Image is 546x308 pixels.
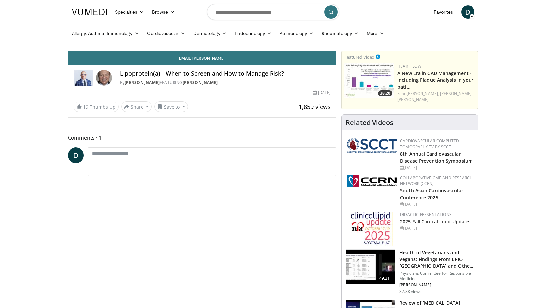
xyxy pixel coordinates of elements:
[344,63,394,98] img: 738d0e2d-290f-4d89-8861-908fb8b721dc.150x105_q85_crop-smart_upscale.jpg
[344,54,374,60] small: Featured Video
[125,80,160,85] a: [PERSON_NAME]
[231,27,275,40] a: Endocrinology
[83,104,88,110] span: 19
[397,63,421,69] a: Heartflow
[430,5,457,19] a: Favorites
[400,225,472,231] div: [DATE]
[68,51,336,65] a: Email [PERSON_NAME]
[346,249,474,294] a: 49:21 Health of Vegetarians and Vegans: Findings From EPIC-[GEOGRAPHIC_DATA] and Othe… Physicians...
[344,63,394,98] a: 38:20
[399,271,474,281] p: Physicians Committee for Responsible Medicine
[313,90,331,96] div: [DATE]
[347,175,397,187] img: a04ee3ba-8487-4636-b0fb-5e8d268f3737.png.150x105_q85_autocrop_double_scale_upscale_version-0.2.png
[399,282,474,288] p: [PERSON_NAME]
[400,138,459,150] a: Cardiovascular Computed Tomography TV by SCCT
[397,70,473,90] a: A New Era in CAD Management - including Plaque Analysis in your pati…
[397,91,475,103] div: Feat.
[120,80,331,86] div: By FEATURING
[68,27,143,40] a: Allergy, Asthma, Immunology
[148,5,178,19] a: Browse
[183,80,218,85] a: [PERSON_NAME]
[400,187,463,201] a: South Asian Cardiovascular Conference 2025
[400,151,472,164] a: 8th Annual Cardiovascular Disease Prevention Symposium
[440,91,472,96] a: [PERSON_NAME],
[68,133,337,142] span: Comments 1
[346,250,395,284] img: 606f2b51-b844-428b-aa21-8c0c72d5a896.150x105_q85_crop-smart_upscale.jpg
[275,27,318,40] a: Pulmonology
[189,27,231,40] a: Dermatology
[351,212,393,246] img: d65bce67-f81a-47c5-b47d-7b8806b59ca8.jpg.150x105_q85_autocrop_double_scale_upscale_version-0.2.jpg
[347,138,397,153] img: 51a70120-4f25-49cc-93a4-67582377e75f.png.150x105_q85_autocrop_double_scale_upscale_version-0.2.png
[377,275,393,282] span: 49:21
[111,5,148,19] a: Specialties
[154,101,188,112] button: Save to
[96,70,112,86] img: Avatar
[399,289,421,294] p: 32.8K views
[74,70,93,86] img: Dr. Robert S. Rosenson
[121,101,152,112] button: Share
[346,119,393,127] h4: Related Videos
[318,27,363,40] a: Rheumatology
[72,9,107,15] img: VuMedi Logo
[461,5,474,19] a: D
[68,147,84,163] a: D
[207,4,339,20] input: Search topics, interventions
[400,201,472,207] div: [DATE]
[378,90,392,96] span: 38:20
[143,27,189,40] a: Cardiovascular
[299,103,331,111] span: 1,859 views
[400,175,472,186] a: Collaborative CME and Research Network (CCRN)
[399,249,474,269] h3: Health of Vegetarians and Vegans: Findings From EPIC-[GEOGRAPHIC_DATA] and Othe…
[400,218,469,225] a: 2025 Fall Clinical Lipid Update
[400,165,472,171] div: [DATE]
[397,97,429,102] a: [PERSON_NAME]
[400,212,472,218] div: Didactic Presentations
[74,102,119,112] a: 19 Thumbs Up
[120,70,331,77] h4: Lipoprotein(a) - When to Screen and How to Manage Risk?
[407,91,439,96] a: [PERSON_NAME],
[363,27,388,40] a: More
